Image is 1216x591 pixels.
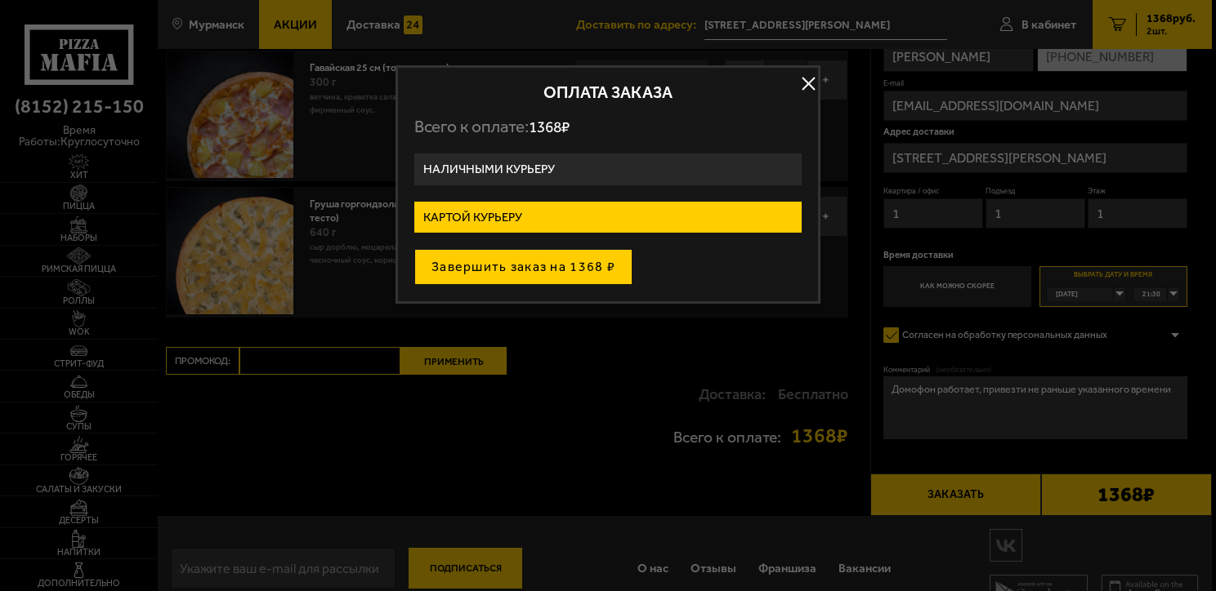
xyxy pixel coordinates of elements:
[414,202,802,233] label: Картой курьеру
[529,118,570,136] span: 1368 ₽
[414,249,633,285] button: Завершить заказ на 1368 ₽
[414,153,802,185] label: Наличными курьеру
[414,84,802,100] h2: Оплата заказа
[414,117,802,137] p: Всего к оплате:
